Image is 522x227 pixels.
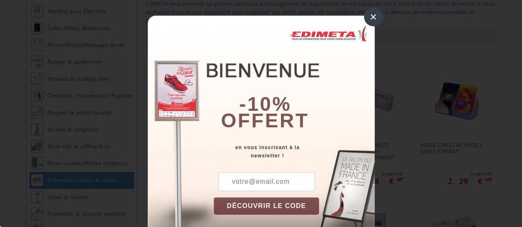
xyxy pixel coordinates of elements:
font: offert [221,110,309,131]
b: -10% [239,93,291,115]
div: × [364,7,383,26]
button: DÉCOUVRIR LE CODE [214,197,319,215]
div: en vous inscrivant à la newsletter ! [214,143,375,160]
input: votre@email.com [218,172,315,191]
